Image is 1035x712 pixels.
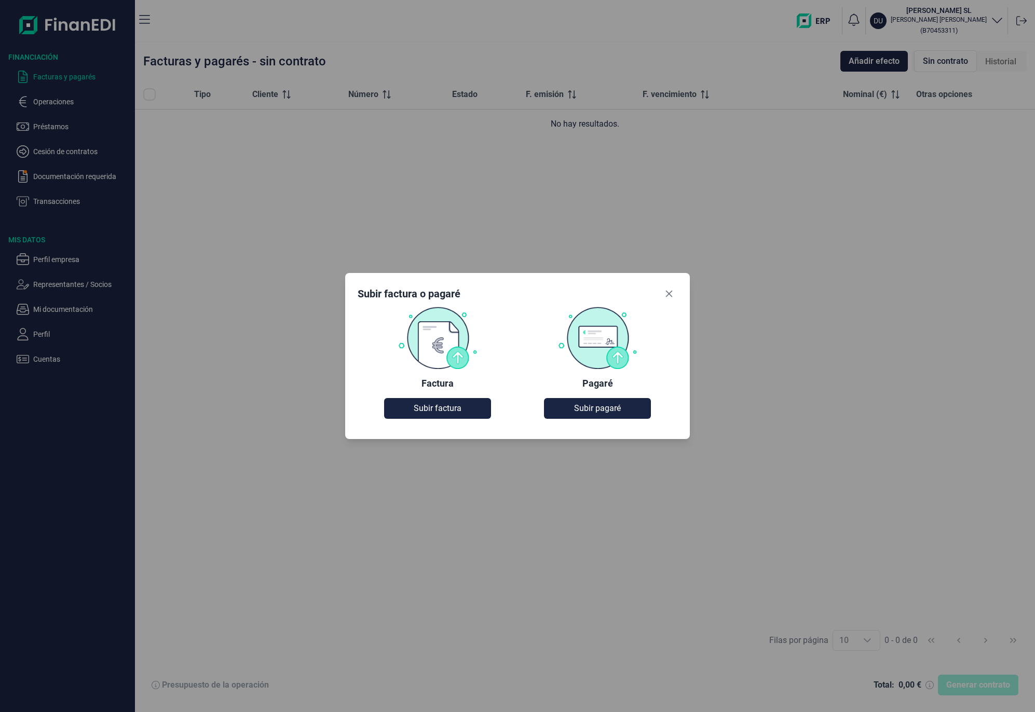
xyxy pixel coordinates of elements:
img: Factura [398,306,478,369]
button: Close [661,285,677,302]
button: Subir factura [384,398,491,419]
span: Subir factura [414,402,461,415]
img: Pagaré [557,306,637,369]
div: Factura [421,377,454,390]
button: Subir pagaré [544,398,651,419]
div: Pagaré [582,377,613,390]
span: Subir pagaré [574,402,621,415]
div: Subir factura o pagaré [358,286,460,301]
